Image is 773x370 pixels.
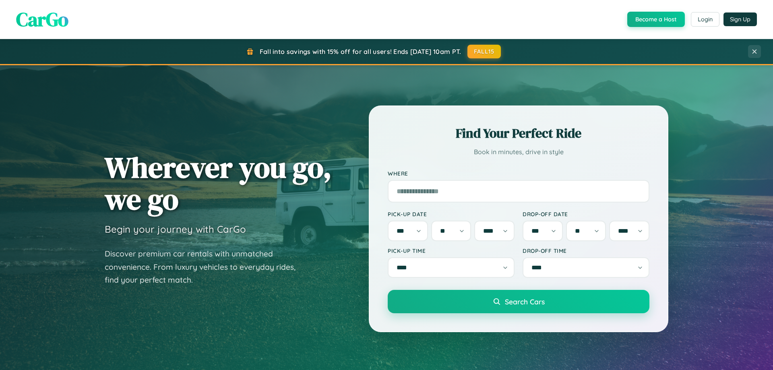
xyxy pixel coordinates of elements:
button: Sign Up [723,12,757,26]
label: Pick-up Time [388,247,515,254]
h2: Find Your Perfect Ride [388,124,649,142]
label: Drop-off Time [523,247,649,254]
label: Where [388,170,649,177]
span: Fall into savings with 15% off for all users! Ends [DATE] 10am PT. [260,48,461,56]
p: Book in minutes, drive in style [388,146,649,158]
label: Pick-up Date [388,211,515,217]
label: Drop-off Date [523,211,649,217]
span: CarGo [16,6,68,33]
button: Login [691,12,719,27]
button: FALL15 [467,45,501,58]
p: Discover premium car rentals with unmatched convenience. From luxury vehicles to everyday rides, ... [105,247,306,287]
span: Search Cars [505,297,545,306]
button: Search Cars [388,290,649,313]
h3: Begin your journey with CarGo [105,223,246,235]
button: Become a Host [627,12,685,27]
h1: Wherever you go, we go [105,151,332,215]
